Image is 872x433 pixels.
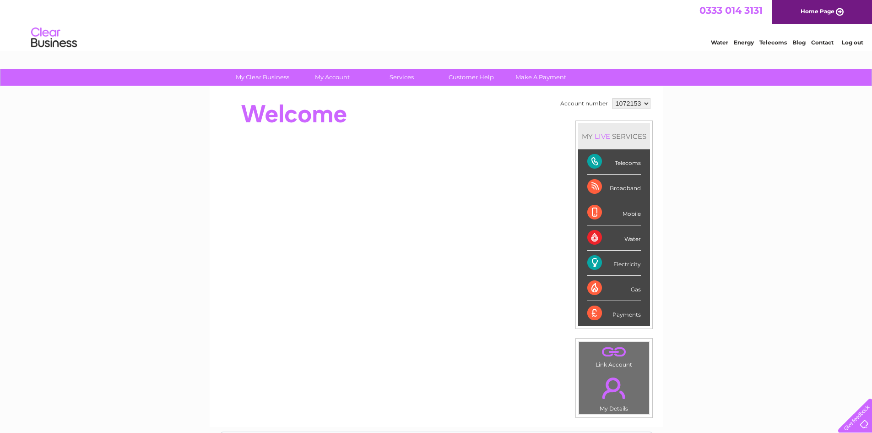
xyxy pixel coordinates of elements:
div: LIVE [593,132,612,141]
div: Water [587,225,641,251]
div: Clear Business is a trading name of Verastar Limited (registered in [GEOGRAPHIC_DATA] No. 3667643... [220,5,653,44]
td: Link Account [579,341,650,370]
a: 0333 014 3131 [699,5,763,16]
a: Telecoms [759,39,787,46]
div: Mobile [587,200,641,225]
a: Water [711,39,728,46]
a: Services [364,69,439,86]
img: logo.png [31,24,77,52]
a: . [581,344,647,360]
div: Gas [587,276,641,301]
div: Payments [587,301,641,326]
div: Broadband [587,175,641,200]
div: Electricity [587,251,641,276]
div: MY SERVICES [578,123,650,149]
td: Account number [558,96,610,111]
a: Blog [792,39,806,46]
a: Log out [842,39,863,46]
div: Telecoms [587,149,641,175]
a: Energy [734,39,754,46]
a: My Account [294,69,370,86]
a: Customer Help [433,69,509,86]
a: . [581,372,647,404]
a: Make A Payment [503,69,579,86]
a: Contact [811,39,834,46]
a: My Clear Business [225,69,300,86]
td: My Details [579,370,650,415]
